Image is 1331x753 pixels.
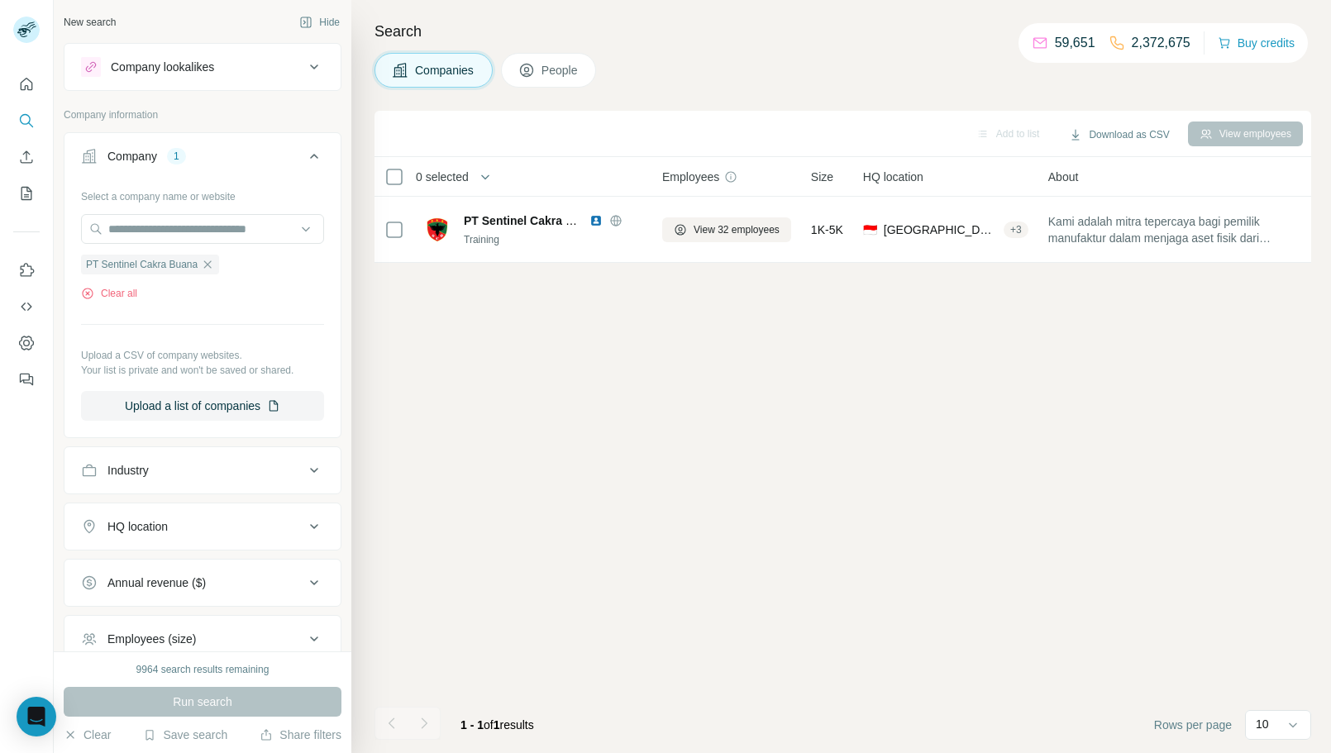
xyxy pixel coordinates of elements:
span: 1K-5K [811,222,843,238]
span: View 32 employees [694,222,780,237]
button: Enrich CSV [13,142,40,172]
button: Company1 [64,136,341,183]
span: Companies [415,62,475,79]
p: 59,651 [1055,33,1095,53]
span: People [541,62,580,79]
button: Annual revenue ($) [64,563,341,603]
span: Kami adalah mitra tepercaya bagi pemilik manufaktur dalam menjaga aset fisik dari resiko keamanan... [1048,213,1293,246]
span: HQ location [863,169,923,185]
span: 0 selected [416,169,469,185]
p: 10 [1256,716,1269,732]
span: [GEOGRAPHIC_DATA], [GEOGRAPHIC_DATA], [GEOGRAPHIC_DATA] [884,222,997,238]
div: Industry [107,462,149,479]
p: Your list is private and won't be saved or shared. [81,363,324,378]
div: Company [107,148,157,164]
button: Search [13,106,40,136]
button: Upload a list of companies [81,391,324,421]
div: New search [64,15,116,30]
button: Share filters [260,727,341,743]
p: Company information [64,107,341,122]
div: Open Intercom Messenger [17,697,56,736]
span: 🇮🇩 [863,222,877,238]
button: Use Surfe on LinkedIn [13,255,40,285]
div: Training [464,232,642,247]
p: Upload a CSV of company websites. [81,348,324,363]
button: Dashboard [13,328,40,358]
div: Employees (size) [107,631,196,647]
span: Size [811,169,833,185]
button: View 32 employees [662,217,791,242]
p: 2,372,675 [1132,33,1190,53]
button: Employees (size) [64,619,341,659]
span: PT Sentinel Cakra Buana [464,214,601,227]
button: Buy credits [1218,31,1295,55]
button: Use Surfe API [13,292,40,322]
button: Industry [64,450,341,490]
div: Annual revenue ($) [107,574,206,591]
span: 1 - 1 [460,718,484,732]
div: HQ location [107,518,168,535]
button: Feedback [13,365,40,394]
button: Hide [288,10,351,35]
button: Save search [143,727,227,743]
div: + 3 [1004,222,1028,237]
h4: Search [374,20,1311,43]
button: HQ location [64,507,341,546]
button: Company lookalikes [64,47,341,87]
span: Rows per page [1154,717,1232,733]
button: Clear [64,727,111,743]
img: Logo of PT Sentinel Cakra Buana [424,217,451,243]
span: results [460,718,534,732]
button: My lists [13,179,40,208]
span: 1 [494,718,500,732]
span: of [484,718,494,732]
div: 1 [167,149,186,164]
div: 9964 search results remaining [136,662,270,677]
div: Company lookalikes [111,59,214,75]
span: PT Sentinel Cakra Buana [86,257,198,272]
button: Download as CSV [1057,122,1181,147]
button: Quick start [13,69,40,99]
img: LinkedIn logo [589,214,603,227]
button: Clear all [81,286,137,301]
span: Employees [662,169,719,185]
span: About [1048,169,1079,185]
div: Select a company name or website [81,183,324,204]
